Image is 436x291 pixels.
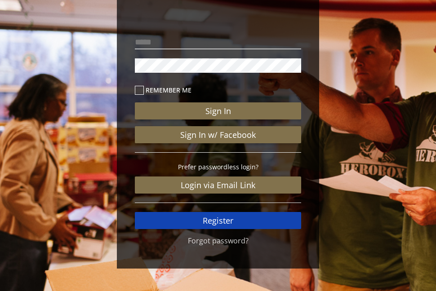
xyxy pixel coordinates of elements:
a: Forgot password? [188,236,249,246]
a: Sign In w/ Facebook [135,126,301,143]
label: Remember me [135,85,301,95]
a: Login via Email Link [135,176,301,194]
p: Prefer passwordless login? [135,162,301,172]
button: Sign In [135,102,301,119]
a: Register [135,212,301,229]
